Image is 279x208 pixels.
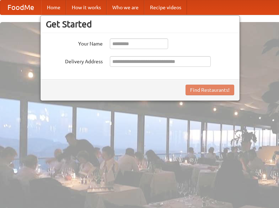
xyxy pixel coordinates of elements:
[0,0,41,15] a: FoodMe
[46,19,234,30] h3: Get Started
[66,0,107,15] a: How it works
[144,0,187,15] a: Recipe videos
[41,0,66,15] a: Home
[186,85,234,95] button: Find Restaurants!
[107,0,144,15] a: Who we are
[46,56,103,65] label: Delivery Address
[46,38,103,47] label: Your Name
